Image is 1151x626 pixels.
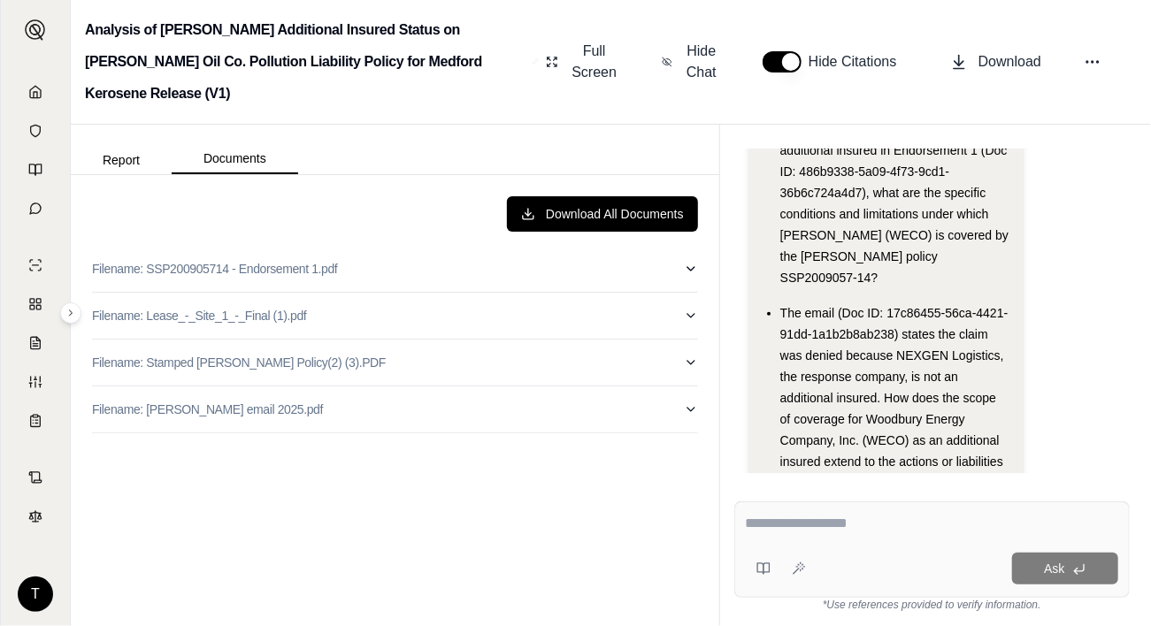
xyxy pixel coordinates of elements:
[569,41,619,83] span: Full Screen
[12,74,59,110] a: Home
[92,293,698,339] button: Filename: Lease_-_Site_1_-_Final (1).pdf
[12,152,59,187] a: Prompt Library
[780,306,1009,511] span: The email (Doc ID: 17c86455-56ca-4421-91dd-1a1b2b8ab238) states the claim was denied because NEXG...
[12,499,59,534] a: Legal Search Engine
[1044,561,1064,576] span: Ask
[978,51,1041,73] span: Download
[12,191,59,226] a: Chat
[12,460,59,495] a: Contract Analysis
[71,146,172,174] button: Report
[18,12,53,48] button: Expand sidebar
[809,51,908,73] span: Hide Citations
[172,144,298,174] button: Documents
[655,34,727,90] button: Hide Chat
[25,19,46,41] img: Expand sidebar
[92,246,698,292] button: Filename: SSP200905714 - Endorsement 1.pdf
[734,598,1130,612] div: *Use references provided to verify information.
[539,34,626,90] button: Full Screen
[18,576,53,612] div: T
[92,307,306,324] p: Filename: Lease_-_Site_1_-_Final (1).pdf
[1012,553,1118,584] button: Ask
[92,401,323,418] p: Filename: [PERSON_NAME] email 2025.pdf
[683,41,720,83] span: Hide Chat
[92,340,698,386] button: Filename: Stamped [PERSON_NAME] Policy(2) (3).PDF
[12,325,59,361] a: Claim Coverage
[12,113,59,149] a: Documents Vault
[92,386,698,432] button: Filename: [PERSON_NAME] email 2025.pdf
[92,260,337,278] p: Filename: SSP200905714 - Endorsement 1.pdf
[60,302,81,324] button: Expand sidebar
[12,286,59,322] a: Policy Comparisons
[943,44,1048,80] button: Download
[85,14,526,110] h2: Analysis of [PERSON_NAME] Additional Insured Status on [PERSON_NAME] Oil Co. Pollution Liability ...
[507,196,698,232] button: Download All Documents
[92,354,386,371] p: Filename: Stamped [PERSON_NAME] Policy(2) (3).PDF
[12,248,59,283] a: Single Policy
[12,364,59,400] a: Custom Report
[12,403,59,439] a: Coverage Table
